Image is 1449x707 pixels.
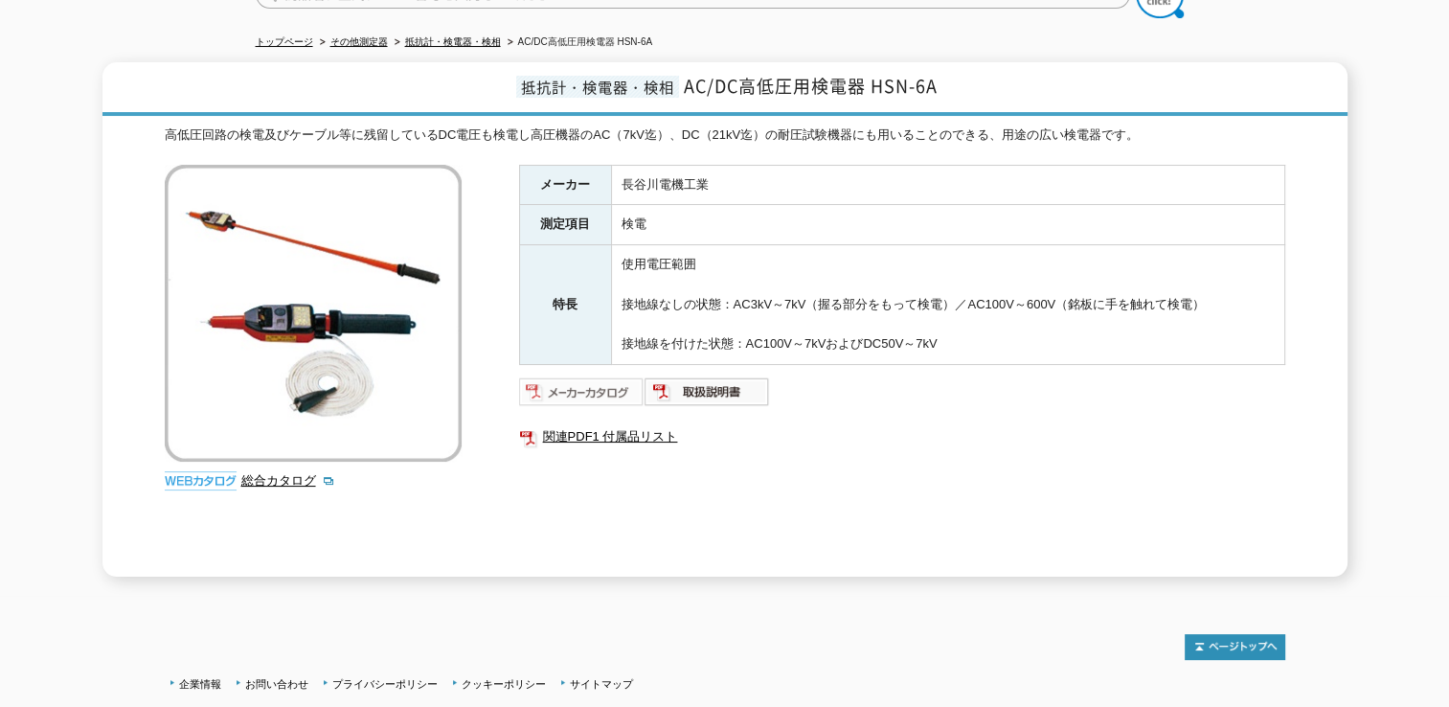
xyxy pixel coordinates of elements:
td: 長谷川電機工業 [611,165,1284,205]
a: クッキーポリシー [462,678,546,690]
th: 特長 [519,245,611,365]
div: 高低圧回路の検電及びケーブル等に残留しているDC電圧も検電し高圧機器のAC（7kV迄）、DC（21kV迄）の耐圧試験機器にも用いることのできる、用途の広い検電器です。 [165,125,1285,146]
a: 企業情報 [179,678,221,690]
a: プライバシーポリシー [332,678,438,690]
td: 使用電圧範囲 接地線なしの状態：AC3kV～7kV（握る部分をもって検電）／AC100V～600V（銘板に手を触れて検電） 接地線を付けた状態：AC100V～7kVおよびDC50V～7kV [611,245,1284,365]
span: AC/DC高低圧用検電器 HSN-6A [684,73,938,99]
a: 総合カタログ [241,473,335,488]
li: AC/DC高低圧用検電器 HSN-6A [504,33,653,53]
a: 関連PDF1 付属品リスト [519,424,1285,449]
a: 取扱説明書 [645,389,770,403]
a: トップページ [256,36,313,47]
a: サイトマップ [570,678,633,690]
img: webカタログ [165,471,237,490]
img: 取扱説明書 [645,376,770,407]
span: 抵抗計・検電器・検相 [516,76,679,98]
img: AC/DC高低圧用検電器 HSN-6A [165,165,462,462]
a: お問い合わせ [245,678,308,690]
img: メーカーカタログ [519,376,645,407]
th: 測定項目 [519,205,611,245]
a: メーカーカタログ [519,389,645,403]
img: トップページへ [1185,634,1285,660]
a: その他測定器 [330,36,388,47]
th: メーカー [519,165,611,205]
td: 検電 [611,205,1284,245]
a: 抵抗計・検電器・検相 [405,36,501,47]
